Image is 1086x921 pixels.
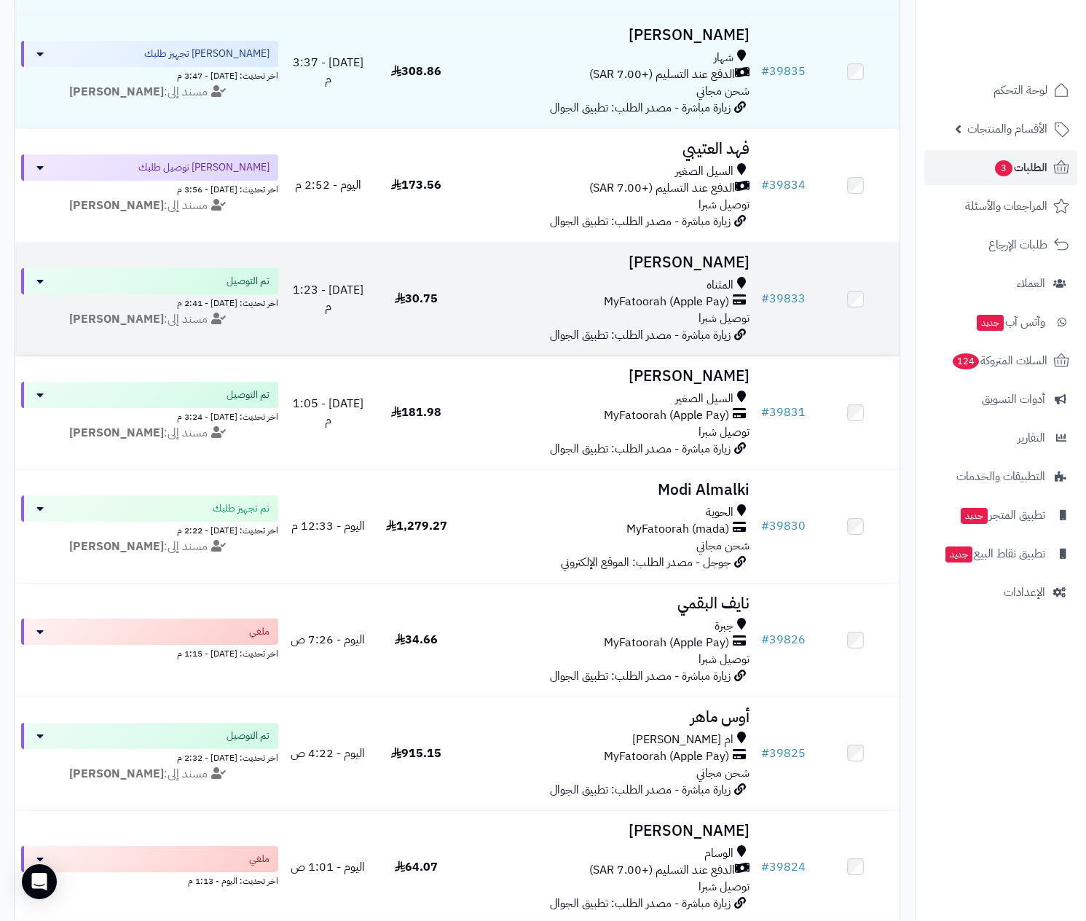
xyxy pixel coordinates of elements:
[924,73,1077,108] a: لوحة التحكم
[21,645,278,660] div: اخر تحديث: [DATE] - 1:15 م
[993,157,1047,178] span: الطلبات
[391,63,441,80] span: 308.86
[696,537,749,554] span: شحن مجاني
[761,858,769,876] span: #
[626,521,729,538] span: MyFatoorah (mada)
[924,498,1077,533] a: تطبيق المتجرجديد
[293,395,363,429] span: [DATE] - 1:05 م
[466,709,749,726] h3: أوس ماهر
[10,84,289,101] div: مسند إلى:
[924,150,1077,185] a: الطلبات3
[69,310,164,328] strong: [PERSON_NAME]
[69,197,164,214] strong: [PERSON_NAME]
[589,180,735,197] span: الدفع عند التسليم (+7.00 SAR)
[604,635,729,651] span: MyFatoorah (Apple Pay)
[21,408,278,423] div: اخر تحديث: [DATE] - 3:24 م
[589,66,735,83] span: الدفع عند التسليم (+7.00 SAR)
[761,631,769,648] span: #
[10,425,289,442] div: مسند إلى:
[249,852,269,866] span: ملغي
[761,517,769,535] span: #
[291,517,365,535] span: اليوم - 12:33 م
[550,440,731,458] span: زيارة مباشرة - مصدر الطلب: تطبيق الجوال
[69,538,164,555] strong: [PERSON_NAME]
[761,63,806,80] a: #39835
[466,27,749,44] h3: [PERSON_NAME]
[227,388,269,402] span: تم التوصيل
[699,310,749,327] span: توصيل شبرا
[761,858,806,876] a: #39824
[21,872,278,887] div: اخر تحديث: اليوم - 1:13 م
[632,732,733,748] span: ام [PERSON_NAME]
[466,823,749,839] h3: [PERSON_NAME]
[291,631,365,648] span: اليوم - 7:26 ص
[994,160,1013,177] span: 3
[699,651,749,668] span: توصيل شبرا
[295,176,361,194] span: اليوم - 2:52 م
[395,631,438,648] span: 34.66
[761,176,769,194] span: #
[924,227,1077,262] a: طلبات الإرجاع
[144,47,269,61] span: [PERSON_NAME] تجهيز طلبك
[924,189,1077,224] a: المراجعات والأسئلة
[604,407,729,424] span: MyFatoorah (Apple Pay)
[987,12,1072,43] img: logo-2.png
[227,274,269,289] span: تم التوصيل
[761,745,806,762] a: #39825
[761,404,769,421] span: #
[704,845,733,862] span: الوسام
[138,160,269,175] span: [PERSON_NAME] توصيل طلبك
[291,858,365,876] span: اليوم - 1:01 ص
[761,63,769,80] span: #
[675,391,733,407] span: السيل الصغير
[391,745,441,762] span: 915.15
[924,305,1077,340] a: وآتس آبجديد
[761,517,806,535] a: #39830
[589,862,735,879] span: الدفع عند التسليم (+7.00 SAR)
[965,196,1047,216] span: المراجعات والأسئلة
[961,508,988,524] span: جديد
[21,294,278,310] div: اخر تحديث: [DATE] - 2:41 م
[977,315,1004,331] span: جديد
[550,667,731,685] span: زيارة مباشرة - مصدر الطلب: تطبيق الجوال
[761,290,769,307] span: #
[707,277,733,294] span: المثناه
[924,536,1077,571] a: تطبيق نقاط البيعجديد
[975,312,1045,332] span: وآتس آب
[956,466,1045,487] span: التطبيقات والخدمات
[21,522,278,537] div: اخر تحديث: [DATE] - 2:22 م
[561,554,731,571] span: جوجل - مصدر الطلب: الموقع الإلكتروني
[386,517,447,535] span: 1,279.27
[550,781,731,799] span: زيارة مباشرة - مصدر الطلب: تطبيق الجوال
[699,196,749,213] span: توصيل شبرا
[1018,428,1045,448] span: التقارير
[604,748,729,765] span: MyFatoorah (Apple Pay)
[69,765,164,783] strong: [PERSON_NAME]
[466,368,749,385] h3: [PERSON_NAME]
[699,423,749,441] span: توصيل شبرا
[10,538,289,555] div: مسند إلى:
[10,197,289,214] div: مسند إلى:
[967,119,1047,139] span: الأقسام والمنتجات
[22,864,57,899] div: Open Intercom Messenger
[944,544,1045,564] span: تطبيق نقاط البيع
[924,382,1077,417] a: أدوات التسويق
[924,343,1077,378] a: السلات المتروكة124
[466,482,749,498] h3: Modi Almalki
[675,163,733,180] span: السيل الصغير
[761,290,806,307] a: #39833
[761,631,806,648] a: #39826
[993,80,1047,101] span: لوحة التحكم
[924,420,1077,455] a: التقارير
[696,82,749,100] span: شحن مجاني
[293,281,363,316] span: [DATE] - 1:23 م
[714,50,733,66] span: شهار
[924,575,1077,610] a: الإعدادات
[10,766,289,783] div: مسند إلى:
[761,404,806,421] a: #39831
[699,878,749,895] span: توصيل شبرا
[21,67,278,82] div: اخر تحديث: [DATE] - 3:47 م
[982,389,1045,409] span: أدوات التسويق
[604,294,729,310] span: MyFatoorah (Apple Pay)
[706,504,733,521] span: الحوية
